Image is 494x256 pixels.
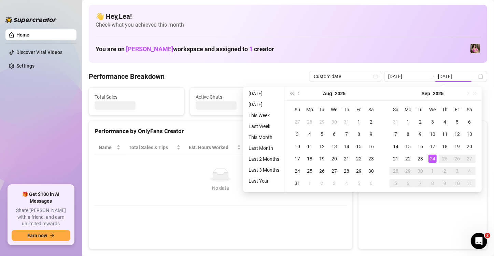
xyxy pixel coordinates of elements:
[95,127,347,136] div: Performance by OnlyFans Creator
[96,21,480,29] span: Check what you achieved this month
[249,144,281,151] span: Sales / Hour
[125,141,185,154] th: Total Sales & Tips
[12,207,70,227] span: Share [PERSON_NAME] with a friend, and earn unlimited rewards
[16,49,62,55] a: Discover Viral Videos
[95,141,125,154] th: Name
[126,45,173,53] span: [PERSON_NAME]
[297,93,381,101] span: Messages Sent
[96,45,274,53] h1: You are on workspace and assigned to creator
[438,73,477,80] input: End date
[249,45,253,53] span: 1
[50,233,55,238] span: arrow-right
[471,233,487,249] iframe: Intercom live chat
[314,71,377,82] span: Custom date
[364,127,481,136] div: Sales by OnlyFans Creator
[430,74,435,79] span: to
[27,233,47,238] span: Earn now
[373,74,378,79] span: calendar
[5,16,57,23] img: logo-BBDzfeDw.svg
[16,32,29,38] a: Home
[129,144,175,151] span: Total Sales & Tips
[485,233,490,238] span: 2
[295,144,337,151] span: Chat Conversion
[470,44,480,53] img: Nanner
[101,184,340,192] div: No data
[196,93,280,101] span: Active Chats
[245,141,291,154] th: Sales / Hour
[12,230,70,241] button: Earn nowarrow-right
[96,12,480,21] h4: 👋 Hey, Lea !
[16,63,34,69] a: Settings
[12,191,70,204] span: 🎁 Get $100 in AI Messages
[189,144,236,151] div: Est. Hours Worked
[89,72,165,81] h4: Performance Breakdown
[99,144,115,151] span: Name
[95,93,179,101] span: Total Sales
[291,141,347,154] th: Chat Conversion
[430,74,435,79] span: swap-right
[388,73,427,80] input: Start date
